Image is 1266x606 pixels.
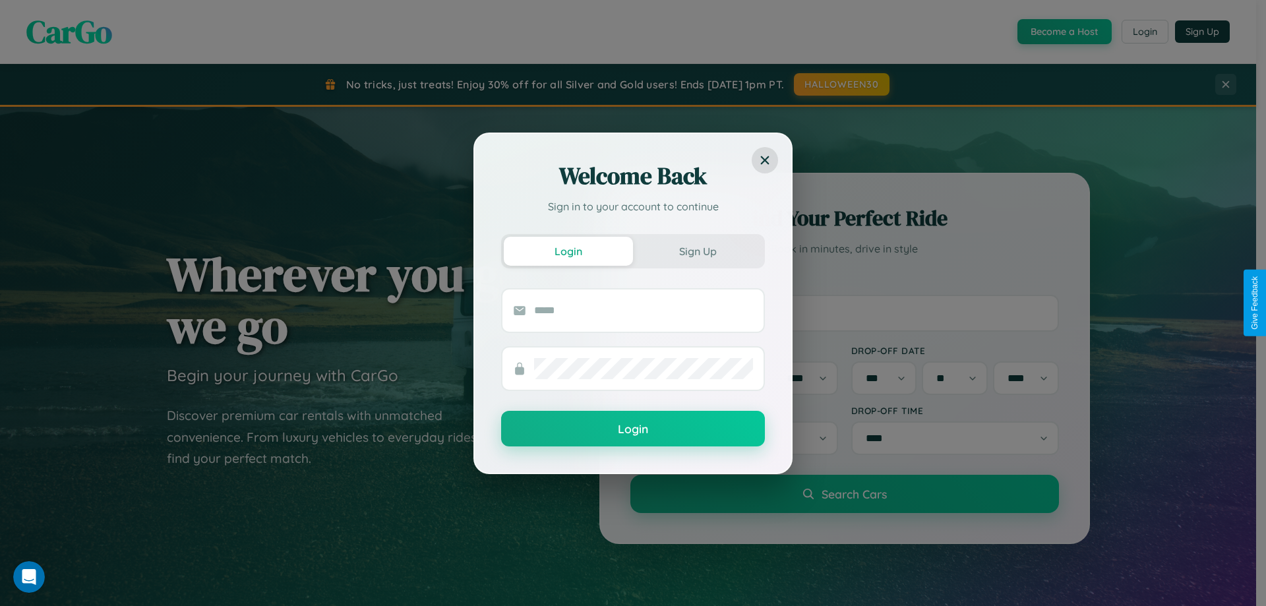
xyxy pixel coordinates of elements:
[501,411,765,446] button: Login
[633,237,762,266] button: Sign Up
[501,160,765,192] h2: Welcome Back
[1250,276,1259,330] div: Give Feedback
[501,198,765,214] p: Sign in to your account to continue
[13,561,45,593] iframe: Intercom live chat
[504,237,633,266] button: Login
